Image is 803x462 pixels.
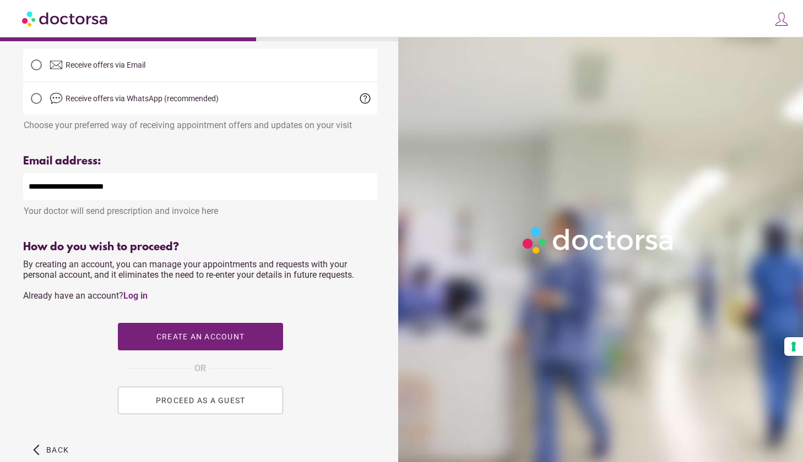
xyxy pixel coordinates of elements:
[118,387,283,414] button: PROCEED AS A GUEST
[156,332,244,341] span: Create an account
[518,222,679,258] img: Logo-Doctorsa-trans-White-partial-flat.png
[123,290,148,301] a: Log in
[774,12,789,27] img: icons8-customer-100.png
[359,92,372,105] span: help
[23,259,354,301] span: By creating an account, you can manage your appointments and requests with your personal account,...
[23,155,377,168] div: Email address:
[784,337,803,356] button: Your consent preferences for tracking technologies
[66,94,219,103] span: Receive offers via WhatsApp (recommended)
[50,58,63,71] img: email
[46,446,69,454] span: Back
[23,114,377,130] div: Choose your preferred way of receiving appointment offers and updates on your visit
[194,361,206,376] span: OR
[155,396,245,405] span: PROCEED AS A GUEST
[66,61,145,69] span: Receive offers via Email
[50,92,63,105] img: chat
[22,6,109,31] img: Doctorsa.com
[118,323,283,350] button: Create an account
[23,200,377,216] div: Your doctor will send prescription and invoice here
[23,241,377,254] div: How do you wish to proceed?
